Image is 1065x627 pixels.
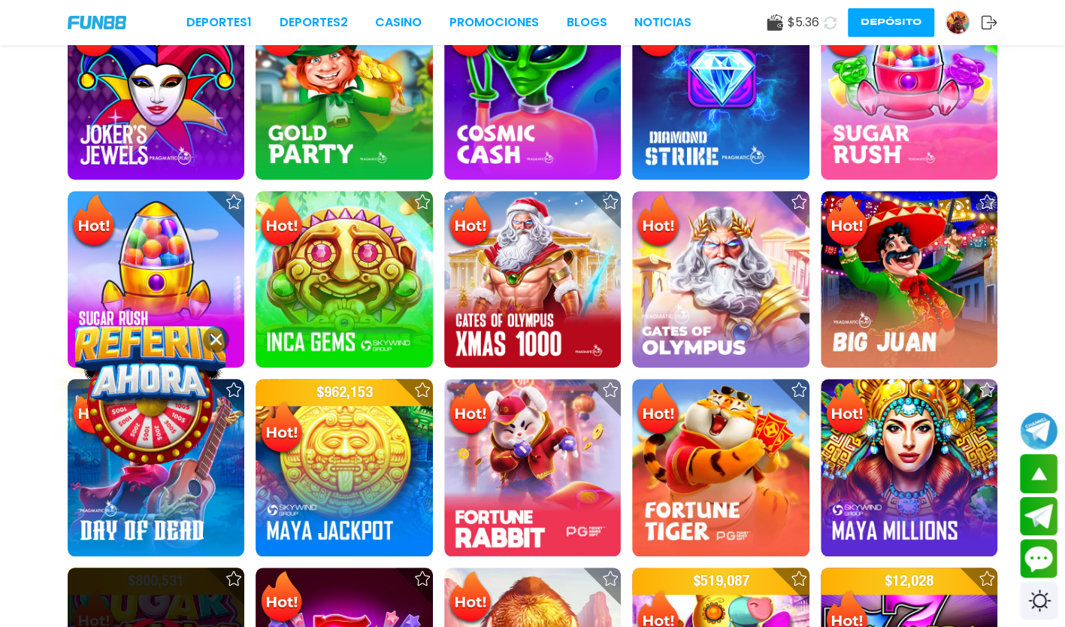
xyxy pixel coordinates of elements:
[632,191,809,368] img: Gates of Olympus
[634,14,691,32] a: NOTICIAS
[821,2,997,179] img: Sugar Rush
[68,379,244,556] img: Day of Dead
[446,380,495,439] img: Hot
[822,380,871,439] img: Hot
[280,14,348,32] a: Deportes2
[257,399,306,458] img: Hot
[1020,497,1057,536] button: Join telegram
[68,2,244,179] img: Joker's Jewels
[256,379,432,556] img: Maya Jackpot
[69,192,118,251] img: Hot
[444,191,621,368] img: Gates of Olympus Xmas 1000
[848,8,934,37] button: Depósito
[256,379,432,406] p: $ 962,153
[632,568,809,595] p: $ 519,087
[444,2,621,179] img: Cosmic Cash
[788,14,819,32] span: $ 5.36
[446,192,495,251] img: Hot
[632,2,809,179] img: Diamond Strike
[69,380,118,439] img: Hot
[1020,539,1057,578] button: Contact customer service
[566,14,607,32] a: BLOGS
[444,379,621,556] img: Fortune Rabbit
[186,14,252,32] a: Deportes1
[1020,411,1057,450] button: Join telegram channel
[256,2,432,179] img: Gold Party
[68,191,244,368] img: Sugar Rush 1000
[449,14,539,32] a: Promociones
[821,191,997,368] img: Big Juan
[632,379,809,556] img: Fortune Tiger
[946,11,969,34] img: Avatar
[256,191,432,368] img: Inca Gems
[822,192,871,251] img: Hot
[821,568,997,595] p: $ 12,028
[1020,454,1057,493] button: scroll up
[821,379,997,556] img: Maya Millions
[375,14,422,32] a: CASINO
[634,380,682,439] img: Hot
[257,192,306,251] img: Hot
[82,333,219,470] img: Image Link
[945,11,981,35] a: Avatar
[68,16,126,29] img: Company Logo
[1020,582,1057,619] div: Switch theme
[634,192,682,251] img: Hot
